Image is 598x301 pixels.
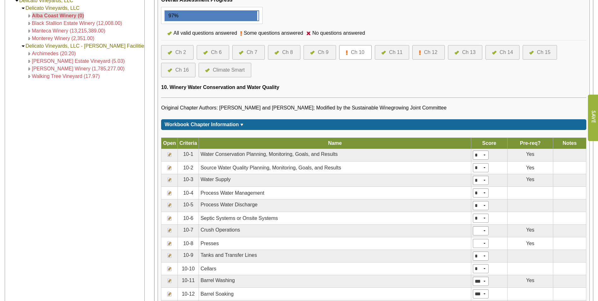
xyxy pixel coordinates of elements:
img: icon-all-questions-answered.png [492,51,496,55]
a: Ch 2 [168,49,187,56]
div: Ch 2 [175,49,186,56]
td: Septic Systems or Onsite Systems [199,212,471,225]
img: icon-no-questions-answered.png [306,32,311,35]
td: Yes [508,225,553,237]
th: Name [199,138,471,149]
td: Presses [199,237,471,250]
img: sort_arrow_down.gif [240,124,243,126]
img: icon-all-questions-answered.png [275,51,279,55]
td: Process Water Management [199,187,471,199]
td: 10-7 [178,225,199,237]
td: 10-10 [178,263,199,275]
td: 10-2 [178,162,199,174]
div: Ch 16 [175,66,189,74]
div: 97% [165,11,178,21]
img: icon-some-questions-answered.png [240,31,242,36]
img: Collapse Delicato Vineyards, LLC [21,6,26,11]
div: Ch 15 [537,49,550,56]
td: Yes [508,275,553,288]
a: Ch 6 [203,49,223,56]
a: Ch 9 [310,49,329,56]
img: icon-all-questions-answered.png [205,68,210,72]
div: Ch 13 [462,49,476,56]
td: Yes [508,174,553,187]
img: icon-some-questions-answered.png [419,50,421,55]
th: Open [161,138,178,149]
img: icon-all-questions-answered.png [381,51,386,55]
img: icon-all-questions-answered.png [203,51,208,55]
span: 10. Winery Water Conservation and Water Quality [161,85,279,90]
img: Collapse Delicato Vineyards, LLC - Coppola Facilities & Vineyards [21,44,26,49]
div: Ch 7 [247,49,257,56]
img: icon-some-questions-answered.png [346,50,348,55]
a: Archimedes (20.20) [32,51,76,56]
th: Criteria [178,138,199,149]
td: 10-6 [178,212,199,225]
td: Barrel Soaking [199,288,471,300]
th: Notes [553,138,586,149]
td: 10-3 [178,174,199,187]
a: Monterey Winery (2,351.00) [32,36,94,41]
a: Ch 12 [419,49,438,56]
a: Delicato Vineyards, LLC - [PERSON_NAME] Facilities & Vineyards [26,43,175,49]
div: Ch 9 [318,49,328,56]
input: Submit [588,95,598,141]
td: 10-11 [178,275,199,288]
span: Original Chapter Authors: [PERSON_NAME] and [PERSON_NAME]; Modified by the Sustainable Winegrowin... [161,105,446,110]
img: icon-all-questions-answered.png [168,51,172,55]
div: Click for more or less content [161,119,586,130]
div: Ch 11 [389,49,403,56]
a: Black Stallion Estate Winery (12,008.00) [32,21,122,26]
td: Water Supply [199,174,471,187]
div: All valid questions answered [172,29,240,37]
span: Workbook Chapter Information [165,122,239,127]
td: 10-12 [178,288,199,300]
td: Tanks and Transfer Lines [199,250,471,263]
td: Process Water Discharge [199,199,471,212]
td: Barrel Washing [199,275,471,288]
div: Climate Smart [213,66,245,74]
a: Ch 14 [492,49,513,56]
th: Pre-req? [508,138,553,149]
td: Source Water Quality Planning, Monitoring, Goals, and Results [199,162,471,174]
td: Yes [508,149,553,162]
a: Manteca Winery (13,215,389.00) [32,28,105,33]
a: Ch 16 [168,66,189,74]
div: Ch 10 [351,49,364,56]
td: 10-1 [178,149,199,162]
a: [PERSON_NAME] Estate Vineyard (5.03) [32,58,125,64]
td: Crush Operations [199,225,471,237]
a: Alba Coast Winery (0) [32,13,84,18]
td: 10-9 [178,250,199,263]
td: Cellars [199,263,471,275]
a: Climate Smart [205,66,245,74]
a: Ch 8 [275,49,294,56]
td: 10-8 [178,237,199,250]
div: Some questions answered [242,29,306,37]
a: Ch 15 [529,49,550,56]
a: Ch 13 [455,49,476,56]
img: icon-all-questions-answered.png [168,68,172,72]
img: icon-all-questions-answered.png [239,51,243,55]
div: Ch 6 [211,49,222,56]
img: icon-all-questions-answered.png [310,51,315,55]
td: 10-4 [178,187,199,199]
img: icon-all-questions-answered.png [529,51,534,55]
a: Delicato Vineyards, LLC [26,5,79,11]
div: Ch 14 [500,49,513,56]
div: Ch 12 [424,49,438,56]
td: Water Conservation Planning, Monitoring, Goals, and Results [199,149,471,162]
a: [PERSON_NAME] Winery (1,785,277.00) [32,66,125,71]
a: Ch 7 [239,49,258,56]
a: Walking Tree Vineyard (17.97) [32,74,100,79]
td: Yes [508,237,553,250]
td: Yes [508,162,553,174]
th: Score [471,138,507,149]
